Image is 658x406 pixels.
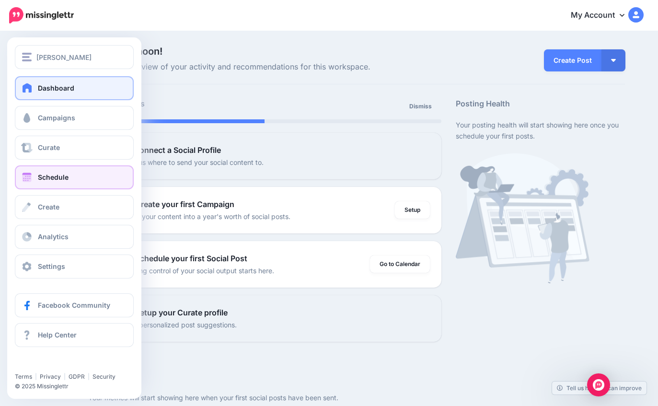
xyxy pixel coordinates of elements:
[15,382,141,391] li: © 2025 Missinglettr
[456,119,625,141] p: Your posting health will start showing here once you schedule your first posts.
[587,373,610,396] div: Open Intercom Messenger
[38,173,69,181] span: Schedule
[15,76,134,100] a: Dashboard
[15,45,134,69] button: [PERSON_NAME]
[38,232,69,241] span: Analytics
[38,143,60,151] span: Curate
[15,136,134,160] a: Curate
[15,373,32,380] a: Terms
[64,373,66,380] span: |
[126,157,264,168] p: Tell us where to send your social content to.
[38,331,77,339] span: Help Center
[126,265,274,276] p: Taking control of your social output starts here.
[126,319,237,330] p: Get personalized post suggestions.
[15,359,89,369] iframe: Twitter Follow Button
[456,153,589,283] img: calendar-waiting.png
[40,373,61,380] a: Privacy
[38,203,59,211] span: Create
[88,392,625,403] p: Your metrics will start showing here when your first social posts have been sent.
[9,7,74,23] img: Missinglettr
[370,255,430,273] a: Go to Calendar
[22,53,32,61] img: menu.png
[15,195,134,219] a: Create
[15,165,134,189] a: Schedule
[36,52,92,63] span: [PERSON_NAME]
[126,308,228,317] b: 4. Setup your Curate profile
[395,201,430,219] a: Setup
[15,293,134,317] a: Facebook Community
[69,373,85,380] a: GDPR
[456,98,625,110] h5: Posting Health
[544,49,601,71] a: Create Post
[611,59,616,62] img: arrow-down-white.png
[404,98,438,115] a: Dismiss
[88,373,90,380] span: |
[88,371,625,383] h5: Performance
[126,199,234,209] b: 2. Create your first Campaign
[38,114,75,122] span: Campaigns
[35,373,37,380] span: |
[561,4,644,27] a: My Account
[15,106,134,130] a: Campaigns
[552,382,646,394] a: Tell us how we can improve
[92,373,115,380] a: Security
[15,255,134,278] a: Settings
[88,61,441,73] span: Here's an overview of your activity and recommendations for this workspace.
[15,225,134,249] a: Analytics
[38,262,65,270] span: Settings
[38,301,110,309] span: Facebook Community
[38,84,74,92] span: Dashboard
[126,211,290,222] p: Turn your content into a year's worth of social posts.
[126,254,247,263] b: 3. Schedule your first Social Post
[15,323,134,347] a: Help Center
[88,98,265,110] h5: Setup Progress
[126,145,221,155] b: 1. Connect a Social Profile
